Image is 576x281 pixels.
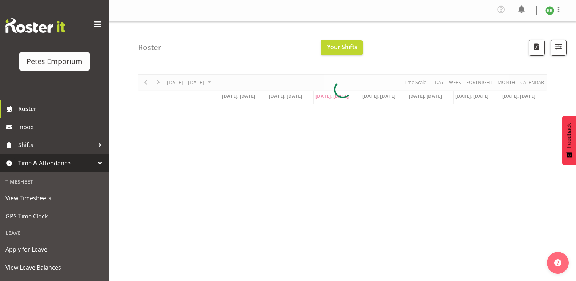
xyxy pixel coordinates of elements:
h4: Roster [138,43,161,52]
span: Roster [18,103,105,114]
span: Inbox [18,121,105,132]
span: Your Shifts [327,43,357,51]
span: Apply for Leave [5,244,104,255]
img: Rosterit website logo [5,18,65,33]
div: Petes Emporium [27,56,82,67]
button: Download a PDF of the roster according to the set date range. [529,40,545,56]
button: Filter Shifts [551,40,567,56]
span: Time & Attendance [18,158,94,169]
a: GPS Time Clock [2,207,107,225]
button: Your Shifts [321,40,363,55]
a: Apply for Leave [2,240,107,258]
span: Shifts [18,140,94,150]
span: View Leave Balances [5,262,104,273]
a: View Timesheets [2,189,107,207]
span: Feedback [566,123,572,148]
span: GPS Time Clock [5,211,104,222]
img: help-xxl-2.png [554,259,561,266]
a: View Leave Balances [2,258,107,277]
div: Timesheet [2,174,107,189]
span: View Timesheets [5,193,104,204]
div: Leave [2,225,107,240]
img: beena-bist9974.jpg [545,6,554,15]
button: Feedback - Show survey [562,116,576,165]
